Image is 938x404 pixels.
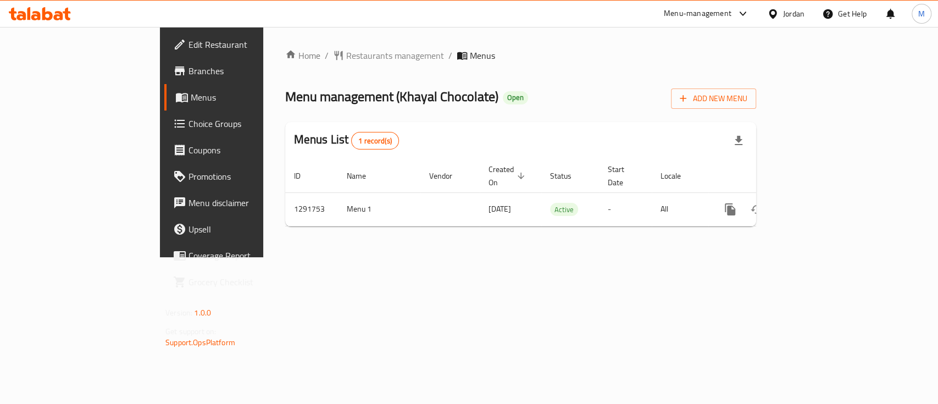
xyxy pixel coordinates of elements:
a: Restaurants management [333,49,444,62]
a: Grocery Checklist [164,269,317,295]
div: Total records count [351,132,399,150]
a: Coverage Report [164,242,317,269]
span: Promotions [188,170,308,183]
span: Open [503,93,528,102]
li: / [448,49,452,62]
span: Version: [165,306,192,320]
button: Change Status [743,196,770,223]
div: Jordan [783,8,804,20]
span: Status [550,169,586,182]
a: Choice Groups [164,110,317,137]
span: Add New Menu [680,92,747,106]
table: enhanced table [285,159,831,226]
div: Menu-management [664,7,731,20]
span: Branches [188,64,308,78]
div: Open [503,91,528,104]
span: Menus [470,49,495,62]
a: Branches [164,58,317,84]
a: Upsell [164,216,317,242]
span: Name [347,169,380,182]
span: Get support on: [165,324,216,339]
span: Grocery Checklist [188,275,308,289]
button: Add New Menu [671,88,756,109]
span: ID [294,169,315,182]
button: more [717,196,743,223]
span: 1.0.0 [194,306,211,320]
h2: Menus List [294,131,399,150]
span: [DATE] [489,202,511,216]
td: Menu 1 [338,192,420,226]
td: - [599,192,652,226]
span: Coverage Report [188,249,308,262]
td: All [652,192,708,226]
nav: breadcrumb [285,49,756,62]
span: Restaurants management [346,49,444,62]
span: Edit Restaurant [188,38,308,51]
a: Edit Restaurant [164,31,317,58]
a: Menu disclaimer [164,190,317,216]
span: Coupons [188,143,308,157]
a: Coupons [164,137,317,163]
a: Support.OpsPlatform [165,335,235,350]
div: Export file [725,128,752,154]
span: 1 record(s) [352,136,398,146]
a: Promotions [164,163,317,190]
span: Created On [489,163,528,189]
li: / [325,49,329,62]
span: Start Date [608,163,639,189]
span: Locale [661,169,695,182]
th: Actions [708,159,831,193]
span: Menu disclaimer [188,196,308,209]
span: Menus [191,91,308,104]
span: Choice Groups [188,117,308,130]
a: Menus [164,84,317,110]
span: Menu management ( Khayal Chocolate ) [285,84,498,109]
span: Active [550,203,578,216]
span: Upsell [188,223,308,236]
span: M [918,8,925,20]
span: Vendor [429,169,467,182]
